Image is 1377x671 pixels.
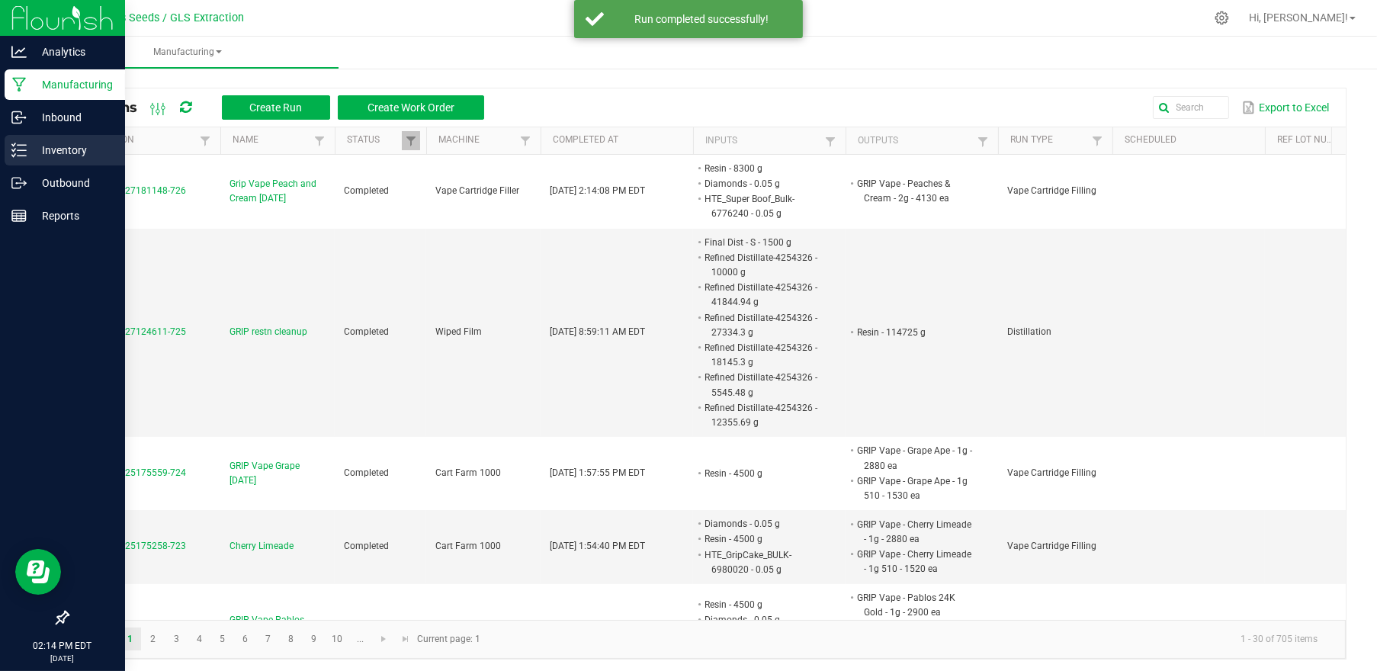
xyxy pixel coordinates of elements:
span: Completed [344,185,389,196]
p: [DATE] [7,653,118,664]
a: MachineSortable [438,134,515,146]
li: GRIP Vape - Cherry Limeade - 1g - 2880 ea [855,517,975,547]
span: Completed [344,326,389,337]
span: GRIP Vape Pablos 7028 [230,613,326,642]
span: Vape Cartridge Filler [435,185,519,196]
li: Diamonds - 0.05 g [702,516,823,531]
button: Export to Excel [1238,95,1333,120]
button: Create Work Order [338,95,484,120]
span: Vape Cartridge Filling [1007,467,1096,478]
inline-svg: Manufacturing [11,77,27,92]
span: Completed [344,541,389,551]
li: GRIP Vape - Peaches & Cream - 2g - 4130 ea [855,176,975,206]
p: Manufacturing [27,75,118,94]
span: Create Run [249,101,302,114]
a: Filter [974,132,992,151]
inline-svg: Outbound [11,175,27,191]
span: GRIP restn cleanup [230,325,307,339]
p: Inventory [27,141,118,159]
li: Diamonds - 0.05 g [702,176,823,191]
a: Page 1 [119,628,141,650]
a: Completed AtSortable [553,134,687,146]
a: Page 2 [142,628,164,650]
span: Great Lakes Seeds / GLS Extraction [67,11,245,24]
a: Filter [310,131,329,150]
span: MP-20250827181148-726 [77,185,186,196]
li: Refined Distillate-4254326 - 41844.94 g [702,280,823,310]
a: ScheduledSortable [1125,134,1259,146]
kendo-pager: Current page: 1 [68,620,1346,659]
p: Analytics [27,43,118,61]
li: Resin - 4500 g [702,531,823,547]
a: Page 6 [234,628,256,650]
li: Refined Distillate-4254326 - 12355.69 g [702,400,823,430]
p: Reports [27,207,118,225]
span: Hi, [PERSON_NAME]! [1249,11,1348,24]
button: Create Run [222,95,330,120]
li: GRIP Vape - Cherry Limeade - 1g 510 - 1520 ea [855,547,975,576]
span: Vape Cartridge Filling [1007,541,1096,551]
span: Cart Farm 1000 [435,541,501,551]
span: Grip Vape Peach and Cream [DATE] [230,177,326,206]
a: Manufacturing [37,37,339,69]
span: Manufacturing [37,46,339,59]
iframe: Resource center [15,549,61,595]
li: Diamonds - 0.05 g [702,612,823,628]
a: Page 9 [303,628,325,650]
div: All Runs [79,95,496,120]
span: Create Work Order [368,101,454,114]
li: HTE_GripCake_BULK-6980020 - 0.05 g [702,547,823,577]
a: Ref Lot NumberSortable [1277,134,1339,146]
li: Resin - 114725 g [855,325,975,340]
a: Go to the next page [373,628,395,650]
a: Page 4 [188,628,210,650]
kendo-pager-info: 1 - 30 of 705 items [489,627,1330,652]
span: Go to the next page [377,633,390,645]
span: Wiped Film [435,326,482,337]
span: Completed [344,467,389,478]
a: Page 7 [257,628,279,650]
span: Go to the last page [400,633,412,645]
span: [DATE] 1:54:40 PM EDT [550,541,645,551]
li: Refined Distillate-4254326 - 10000 g [702,250,823,280]
li: HTE_Super Boof_Bulk-6776240 - 0.05 g [702,191,823,221]
span: Cart Farm 1000 [435,467,501,478]
span: MP-20250825175559-724 [77,467,186,478]
a: Page 10 [326,628,348,650]
inline-svg: Reports [11,208,27,223]
span: [DATE] 8:59:11 AM EDT [550,326,645,337]
th: Inputs [693,127,846,155]
li: Refined Distillate-4254326 - 18145.3 g [702,340,823,370]
p: 02:14 PM EDT [7,639,118,653]
span: MP-20250825175258-723 [77,541,186,551]
span: Distillation [1007,326,1051,337]
a: Filter [196,131,214,150]
a: Filter [516,131,534,150]
a: StatusSortable [347,134,401,146]
p: Inbound [27,108,118,127]
a: Page 11 [349,628,371,650]
a: Page 5 [211,628,233,650]
li: Resin - 4500 g [702,597,823,612]
inline-svg: Inventory [11,143,27,158]
a: Filter [402,131,420,150]
a: Page 3 [165,628,188,650]
a: NameSortable [233,134,310,146]
span: [DATE] 2:14:08 PM EDT [550,185,645,196]
span: Vape Cartridge Filling [1007,185,1096,196]
input: Search [1153,96,1229,119]
a: Go to the last page [395,628,417,650]
span: Cherry Limeade [230,539,294,554]
div: Run completed successfully! [612,11,791,27]
a: Run TypeSortable [1010,134,1087,146]
li: Refined Distillate-4254326 - 5545.48 g [702,370,823,400]
li: GRIP Vape - Grape Ape - 1g 510 - 1530 ea [855,474,975,503]
li: Resin - 4500 g [702,466,823,481]
li: Resin - 8300 g [702,161,823,176]
li: GRIP Vape - Grape Ape - 1g - 2880 ea [855,443,975,473]
inline-svg: Inbound [11,110,27,125]
a: Filter [821,132,839,151]
th: Outputs [846,127,998,155]
span: GRIP Vape Grape [DATE] [230,459,326,488]
a: ExtractionSortable [79,134,195,146]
